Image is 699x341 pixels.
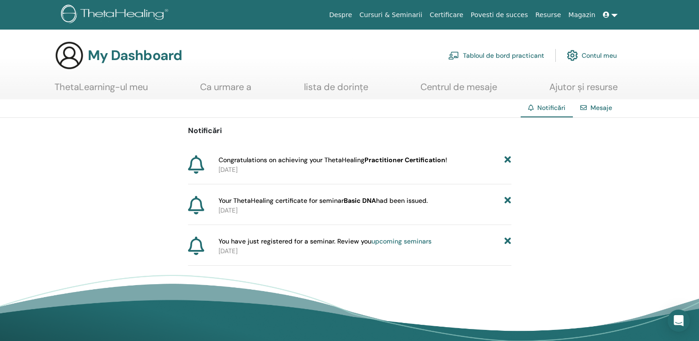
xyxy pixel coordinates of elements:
a: upcoming seminars [371,237,432,245]
p: Notificări [188,125,511,136]
span: Notificări [537,104,565,112]
b: Basic DNA [344,196,376,205]
img: logo.png [61,5,171,25]
a: lista de dorințe [304,81,368,99]
a: Ca urmare a [200,81,251,99]
h3: My Dashboard [88,47,182,64]
img: chalkboard-teacher.svg [448,51,459,60]
a: ThetaLearning-ul meu [55,81,148,99]
span: You have just registered for a seminar. Review you [219,237,432,246]
a: Certificare [426,6,467,24]
a: Magazin [565,6,599,24]
b: Practitioner Certification [365,156,445,164]
a: Contul meu [567,45,617,66]
p: [DATE] [219,246,511,256]
p: [DATE] [219,206,511,215]
img: cog.svg [567,48,578,63]
img: generic-user-icon.jpg [55,41,84,70]
a: Tabloul de bord practicant [448,45,544,66]
span: Your ThetaHealing certificate for seminar had been issued. [219,196,428,206]
p: [DATE] [219,165,511,175]
a: Resurse [532,6,565,24]
a: Mesaje [590,104,612,112]
a: Despre [325,6,356,24]
a: Ajutor și resurse [549,81,618,99]
div: Open Intercom Messenger [668,310,690,332]
a: Povesti de succes [467,6,532,24]
a: Cursuri & Seminarii [356,6,426,24]
a: Centrul de mesaje [420,81,497,99]
span: Congratulations on achieving your ThetaHealing ! [219,155,447,165]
